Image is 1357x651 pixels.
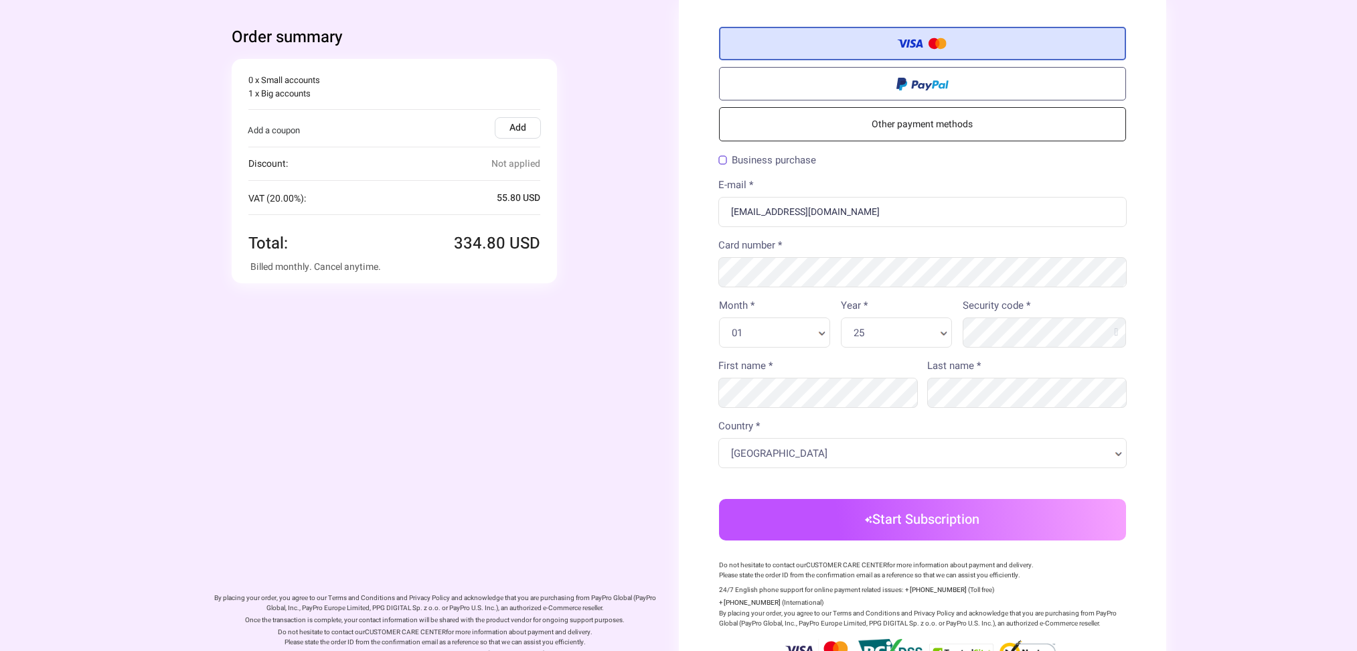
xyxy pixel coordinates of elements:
[718,419,760,434] label: Country *
[718,238,782,253] label: Card number *
[719,298,754,313] label: Month *
[718,155,816,165] label: Business purchase
[719,585,903,595] p: 24/7 English phone support for online payment related issues:
[963,298,1030,313] label: Security code *
[497,191,521,205] span: 55
[507,191,521,205] i: .80
[718,358,773,374] label: First name *
[208,616,662,626] p: Once the transaction is complete, your contact information will be shared with the product vendor...
[718,177,753,193] label: E-mail *
[841,298,868,313] label: Year *
[248,74,320,100] span: 0 x Small accounts 1 x Big accounts
[731,447,1126,464] a: [GEOGRAPHIC_DATA]
[927,358,981,374] label: Last name *
[732,326,812,340] span: 01
[248,157,288,171] span: Discount:
[865,516,872,524] img: icon
[905,585,967,595] b: + [PHONE_NUMBER]
[732,326,829,344] a: 01
[248,232,288,255] span: Total:
[248,124,300,137] span: Add a coupon
[719,499,1126,540] button: Start Subscription
[523,191,540,205] span: USD
[806,561,887,570] a: CUSTOMER CARE CENTER
[208,593,662,613] p: By placing your order, you agree to our Terms and Conditions and Privacy Policy and acknowledge t...
[719,609,1126,629] p: By placing your order, you agree to our Terms and Conditions and Privacy Policy and acknowledge t...
[854,326,951,344] a: 25
[454,232,505,255] span: 334
[719,561,1126,581] p: Do not hesitate to contact our for more information about payment and delivery. Please state the ...
[731,447,1109,460] span: [GEOGRAPHIC_DATA]
[250,260,538,274] div: Billed monthly. Cancel anytime.
[365,628,446,637] a: CUSTOMER CARE CENTER
[782,598,823,607] span: (International)
[482,232,505,255] i: .80
[854,326,934,340] span: 25
[248,192,306,206] span: VAT (20.00%):
[495,117,541,139] label: Add
[208,628,662,648] p: Do not hesitate to contact our for more information about payment and delivery. Please state the ...
[719,598,781,607] b: + [PHONE_NUMBER]
[509,232,540,255] span: USD
[968,585,994,595] span: (Toll free)
[491,156,540,171] span: Not applied
[719,107,1126,141] a: Other payment methods
[232,27,639,48] div: Order summary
